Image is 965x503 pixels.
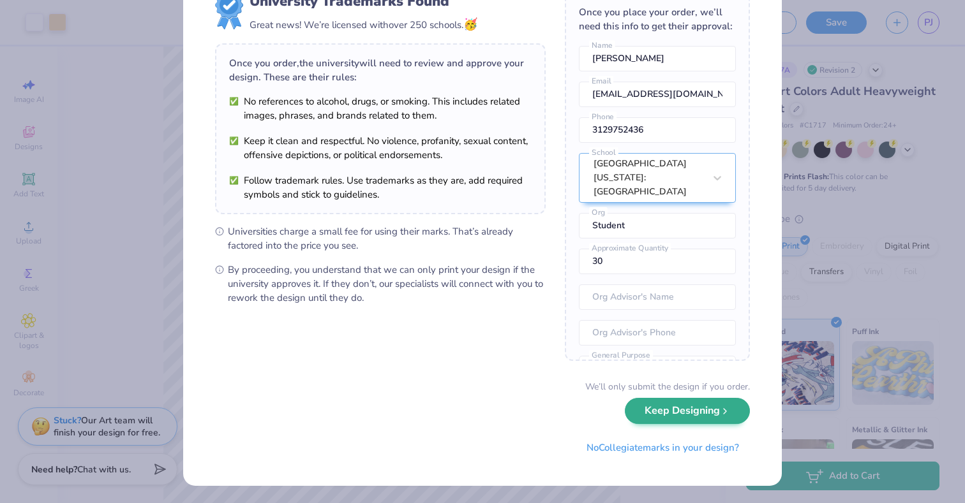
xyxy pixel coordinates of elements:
[579,320,736,346] input: Org Advisor's Phone
[229,134,532,162] li: Keep it clean and respectful. No violence, profanity, sexual content, offensive depictions, or po...
[579,82,736,107] input: Email
[463,17,477,32] span: 🥳
[228,263,546,305] span: By proceeding, you understand that we can only print your design if the university approves it. I...
[585,380,750,393] div: We’ll only submit the design if you order.
[625,398,750,424] button: Keep Designing
[579,284,736,310] input: Org Advisor's Name
[579,249,736,274] input: Approximate Quantity
[579,117,736,143] input: Phone
[579,5,736,33] div: Once you place your order, we’ll need this info to get their approval:
[579,213,736,238] input: Org
[229,56,532,84] div: Once you order, the university will need to review and approve your design. These are their rules:
[229,94,532,122] li: No references to alcohol, drugs, or smoking. This includes related images, phrases, and brands re...
[594,157,705,199] div: [GEOGRAPHIC_DATA][US_STATE]: [GEOGRAPHIC_DATA]
[579,46,736,71] input: Name
[250,16,477,33] div: Great news! We’re licensed with over 250 schools.
[229,173,532,201] li: Follow trademark rules. Use trademarks as they are, add required symbols and stick to guidelines.
[576,435,750,461] button: NoCollegiatemarks in your design?
[228,224,546,252] span: Universities charge a small fee for using their marks. That’s already factored into the price you...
